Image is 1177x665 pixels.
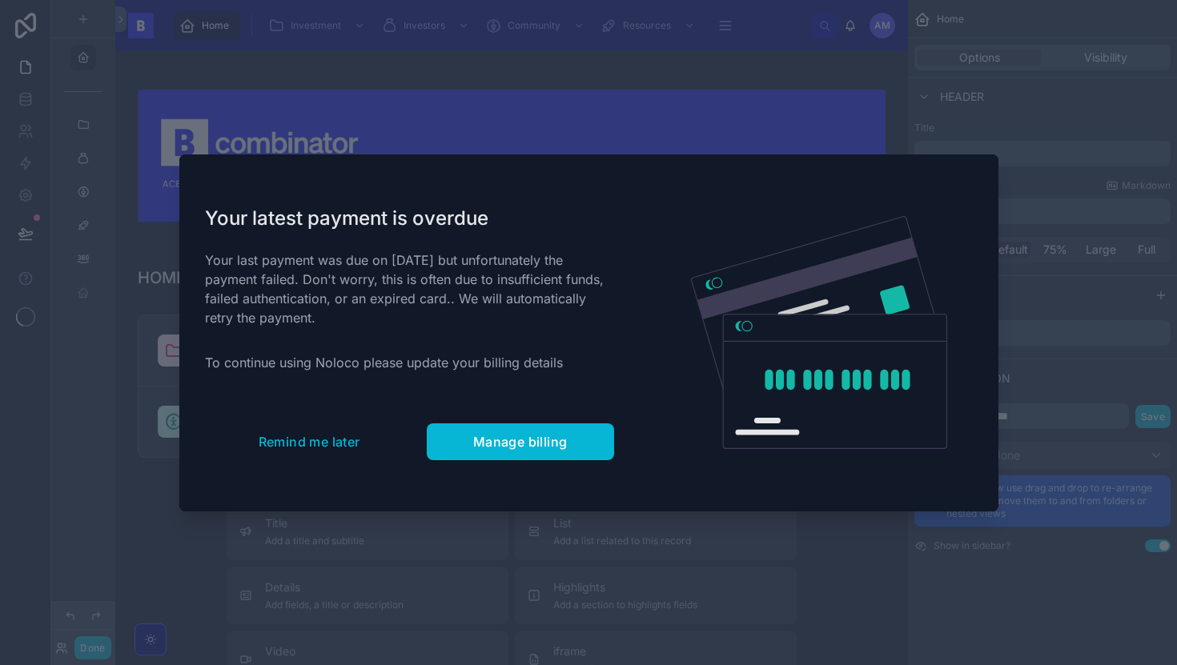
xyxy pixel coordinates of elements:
span: Manage billing [473,434,568,450]
span: Remind me later [259,434,360,450]
img: Credit card illustration [691,216,947,450]
button: Remind me later [205,423,414,460]
button: Manage billing [427,423,614,460]
p: To continue using Noloco please update your billing details [205,353,614,372]
p: Your last payment was due on [DATE] but unfortunately the payment failed. Don't worry, this is of... [205,250,614,327]
h1: Your latest payment is overdue [205,206,614,231]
